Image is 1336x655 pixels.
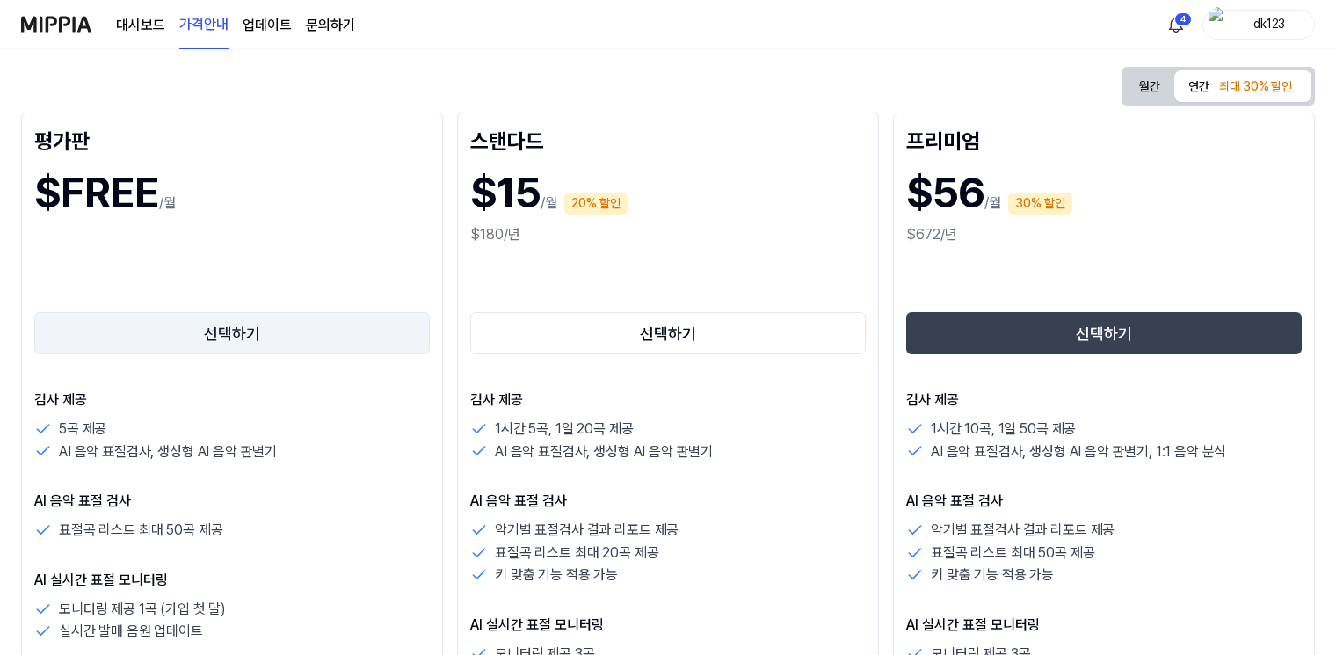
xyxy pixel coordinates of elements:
p: 검사 제공 [34,389,430,411]
p: 1시간 10곡, 1일 50곡 제공 [931,418,1076,440]
p: AI 음악 표절검사, 생성형 AI 음악 판별기 [59,440,277,463]
p: 표절곡 리스트 최대 20곡 제공 [495,542,658,564]
button: 연간 [1174,70,1311,102]
img: 알림 [1165,14,1187,35]
p: AI 음악 표절 검사 [34,491,430,512]
p: 악기별 표절검사 결과 리포트 제공 [495,519,679,542]
p: AI 음악 표절검사, 생성형 AI 음악 판별기, 1:1 음악 분석 [931,440,1226,463]
p: 모니터링 제공 1곡 (가입 첫 달) [59,598,226,621]
div: dk123 [1235,14,1303,33]
div: 평가판 [34,126,430,154]
p: 5곡 제공 [59,418,106,440]
button: 선택하기 [34,312,430,354]
p: 검사 제공 [906,389,1302,411]
div: 30% 할인 [1008,193,1072,215]
button: 선택하기 [906,312,1302,354]
p: /월 [541,193,557,214]
div: 스탠다드 [470,126,866,154]
div: $180/년 [470,224,866,245]
p: AI 음악 표절 검사 [906,491,1302,512]
p: 키 맞춤 기능 적용 가능 [931,564,1054,586]
p: AI 음악 표절검사, 생성형 AI 음악 판별기 [495,440,713,463]
p: 표절곡 리스트 최대 50곡 제공 [59,519,222,542]
p: 표절곡 리스트 최대 50곡 제공 [931,542,1094,564]
button: profiledk123 [1202,10,1315,40]
a: 대시보드 [116,15,165,36]
div: 최대 30% 할인 [1214,74,1297,100]
a: 업데이트 [243,15,292,36]
button: 선택하기 [470,312,866,354]
a: 가격안내 [179,1,229,49]
p: AI 실시간 표절 모니터링 [470,615,866,636]
p: AI 실시간 표절 모니터링 [906,615,1302,636]
button: 월간 [1125,70,1174,103]
p: /월 [984,193,1001,214]
h1: $15 [470,161,541,224]
p: 키 맞춤 기능 적용 가능 [495,564,618,586]
h1: $56 [906,161,984,224]
p: AI 실시간 표절 모니터링 [34,570,430,591]
button: 알림4 [1162,11,1190,39]
a: 선택하기 [34,309,430,358]
a: 선택하기 [906,309,1302,358]
img: profile [1209,7,1230,42]
p: 검사 제공 [470,389,866,411]
div: $672/년 [906,224,1302,245]
div: 20% 할인 [564,193,628,215]
p: 실시간 발매 음원 업데이트 [59,620,203,643]
h1: $FREE [34,161,159,224]
a: 문의하기 [306,15,355,36]
p: 악기별 표절검사 결과 리포트 제공 [931,519,1115,542]
p: AI 음악 표절 검사 [470,491,866,512]
div: 프리미엄 [906,126,1302,154]
div: 4 [1174,12,1192,26]
p: /월 [159,193,176,214]
p: 1시간 5곡, 1일 20곡 제공 [495,418,633,440]
a: 선택하기 [470,309,866,358]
